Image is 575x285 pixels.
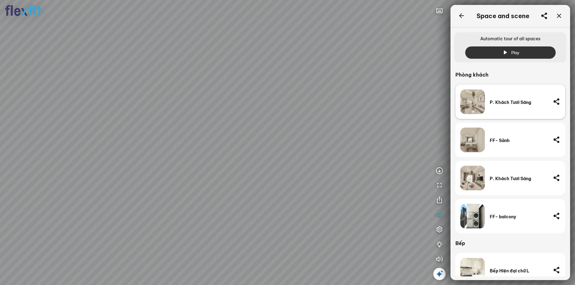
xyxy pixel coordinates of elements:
span: Automatic tour of all spaces [458,32,563,46]
div: FF- balcony [490,214,548,220]
div: FF- Sảnh [490,138,548,143]
div: Phòng khách [455,71,555,78]
button: Play [465,46,556,59]
div: Bếp [455,239,555,247]
img: logo [5,5,42,16]
div: Space and scene [477,12,529,20]
div: Bếp Hiện đại chữ L [490,268,548,274]
span: Play [511,49,519,56]
div: P. Khách Tươi Sáng [490,100,548,105]
div: P. Khách Tươi Sáng [490,176,548,181]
